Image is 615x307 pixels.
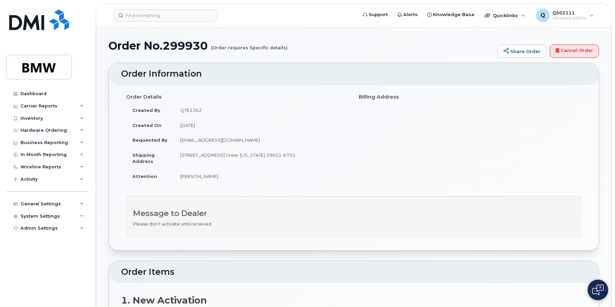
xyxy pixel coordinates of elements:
[132,123,161,128] strong: Created On
[592,284,604,295] img: Open chat
[174,103,349,118] td: QTE2362
[550,44,599,58] a: Cancel Order
[121,295,207,306] strong: 1. New Activation
[132,107,160,113] strong: Created By
[174,132,349,148] td: [EMAIL_ADDRESS][DOMAIN_NAME]
[174,169,349,184] td: [PERSON_NAME]
[132,174,157,179] strong: Attention
[359,94,581,100] h4: Billing Address
[121,69,586,79] h2: Order Information
[121,267,586,277] h2: Order Items
[133,221,574,227] p: Please don't activate until received
[133,209,574,218] h3: Message to Dealer
[132,152,155,164] strong: Shipping Address
[498,44,546,58] a: Share Order
[132,137,168,143] strong: Requested By
[211,40,288,50] small: (Order requires Specific details)
[174,118,349,133] td: [DATE]
[174,148,349,169] td: [STREET_ADDRESS] Greer [US_STATE] 29651-6731
[108,40,494,52] h1: Order No.299930
[126,94,349,100] h4: Order Details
